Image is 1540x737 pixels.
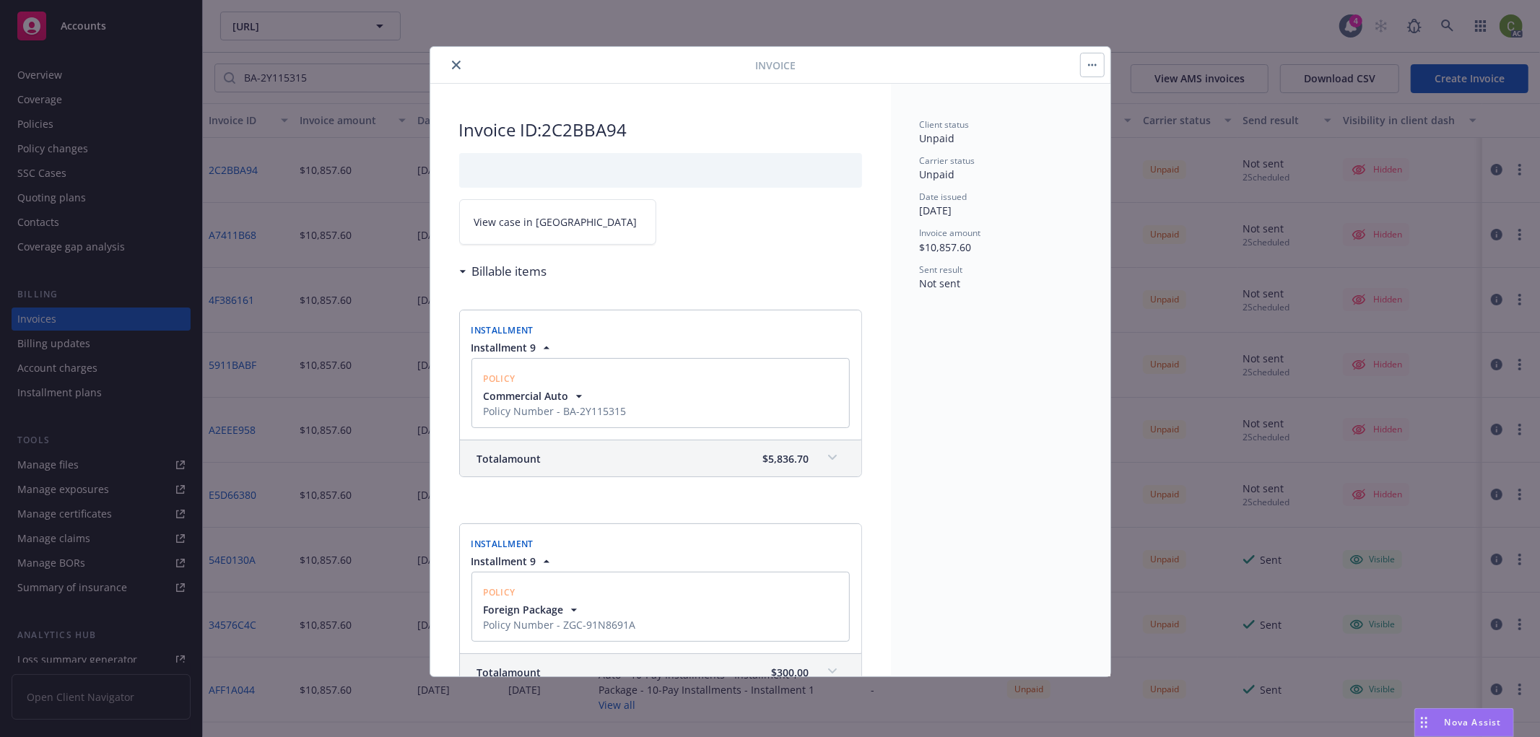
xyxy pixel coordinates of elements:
div: Totalamount$5,836.70 [460,440,861,476]
span: Installment 9 [471,554,536,569]
span: Installment [471,324,534,336]
span: Total amount [477,451,541,466]
span: Unpaid [920,131,955,145]
span: Policy Number - ZGC-91N8691A [484,617,636,632]
span: Policy [484,372,515,385]
span: Not sent [920,276,961,290]
span: Date issued [920,191,967,203]
div: Totalamount$300.00 [460,654,861,690]
span: Policy [484,586,515,598]
span: Client status [920,118,970,131]
a: View case in [GEOGRAPHIC_DATA] [459,199,656,245]
div: Billable items [459,262,547,281]
span: Invoice [756,58,796,73]
div: Drag to move [1415,709,1433,736]
span: View case in [GEOGRAPHIC_DATA] [474,214,638,230]
span: $5,836.70 [763,451,809,466]
span: Foreign Package [484,602,564,617]
span: Commercial Auto [484,388,569,404]
span: Installment [471,538,534,550]
span: Total amount [477,665,541,680]
button: Foreign Package [484,602,636,617]
span: Installment 9 [471,340,536,355]
h2: Invoice ID: 2C2BBA94 [459,118,862,141]
span: Sent result [920,263,963,276]
button: Nova Assist [1414,708,1514,737]
span: Carrier status [920,154,975,167]
button: Installment 9 [471,340,554,355]
span: $300.00 [772,665,809,680]
span: [DATE] [920,204,952,217]
span: $10,857.60 [920,240,972,254]
button: Installment 9 [471,554,554,569]
span: Invoice amount [920,227,981,239]
button: Commercial Auto [484,388,627,404]
span: Nova Assist [1445,716,1502,728]
h3: Billable items [472,262,547,281]
button: close [448,56,465,74]
span: Policy Number - BA-2Y115315 [484,404,627,419]
span: Unpaid [920,167,955,181]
